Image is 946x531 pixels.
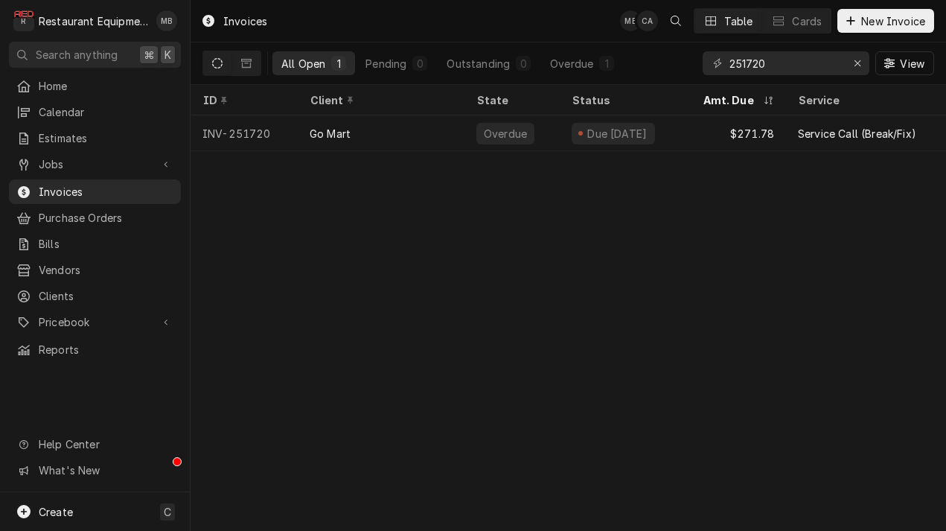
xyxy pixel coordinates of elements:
[164,47,171,63] span: K
[9,258,181,282] a: Vendors
[39,210,173,226] span: Purchase Orders
[9,74,181,98] a: Home
[637,10,658,31] div: Chrissy Adams's Avatar
[9,179,181,204] a: Invoices
[13,10,34,31] div: Restaurant Equipment Diagnostics's Avatar
[664,9,688,33] button: Open search
[798,92,938,108] div: Service
[39,184,173,200] span: Invoices
[39,314,151,330] span: Pricebook
[858,13,928,29] span: New Invoice
[482,126,528,142] div: Overdue
[39,262,173,278] span: Vendors
[798,126,916,142] div: Service Call (Break/Fix)
[334,56,343,71] div: 1
[39,13,148,29] div: Restaurant Equipment Diagnostics
[281,56,325,71] div: All Open
[9,432,181,457] a: Go to Help Center
[39,156,151,172] span: Jobs
[476,92,548,108] div: State
[602,56,611,71] div: 1
[39,236,173,252] span: Bills
[9,337,181,362] a: Reports
[39,78,173,94] span: Home
[897,56,927,71] span: View
[39,104,173,120] span: Calendar
[191,115,298,151] div: INV-251720
[9,284,181,308] a: Clients
[39,130,173,146] span: Estimates
[9,42,181,68] button: Search anything⌘K
[691,115,786,151] div: $271.78
[9,232,181,256] a: Bills
[9,126,181,150] a: Estimates
[156,10,177,31] div: MB
[550,56,593,71] div: Overdue
[792,13,822,29] div: Cards
[620,10,641,31] div: Matthew Brunty's Avatar
[39,462,172,478] span: What's New
[164,504,171,520] span: C
[9,206,181,230] a: Purchase Orders
[875,51,934,75] button: View
[9,458,181,483] a: Go to What's New
[846,51,869,75] button: Erase input
[39,506,73,518] span: Create
[519,56,528,71] div: 0
[9,100,181,124] a: Calendar
[447,56,510,71] div: Outstanding
[586,126,649,142] div: Due [DATE]
[620,10,641,31] div: MB
[310,126,351,142] div: Go Mart
[365,56,406,71] div: Pending
[156,10,177,31] div: Matthew Brunty's Avatar
[572,92,676,108] div: Status
[310,92,450,108] div: Client
[202,92,283,108] div: ID
[39,288,173,304] span: Clients
[703,92,759,108] div: Amt. Due
[9,310,181,334] a: Go to Pricebook
[13,10,34,31] div: R
[837,9,934,33] button: New Invoice
[36,47,118,63] span: Search anything
[415,56,424,71] div: 0
[144,47,154,63] span: ⌘
[9,152,181,177] a: Go to Jobs
[637,10,658,31] div: CA
[724,13,753,29] div: Table
[39,436,172,452] span: Help Center
[39,342,173,357] span: Reports
[729,51,841,75] input: Keyword search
